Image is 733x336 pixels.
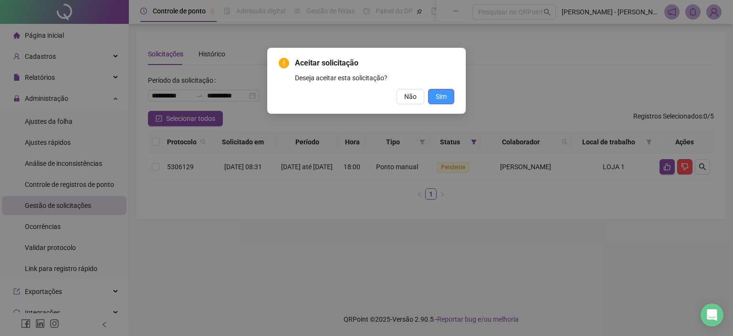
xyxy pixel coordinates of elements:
div: Open Intercom Messenger [701,303,723,326]
div: Deseja aceitar esta solicitação? [295,73,454,83]
span: Sim [436,91,447,102]
span: Não [404,91,417,102]
span: Aceitar solicitação [295,57,454,69]
span: exclamation-circle [279,58,289,68]
button: Sim [428,89,454,104]
button: Não [397,89,424,104]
